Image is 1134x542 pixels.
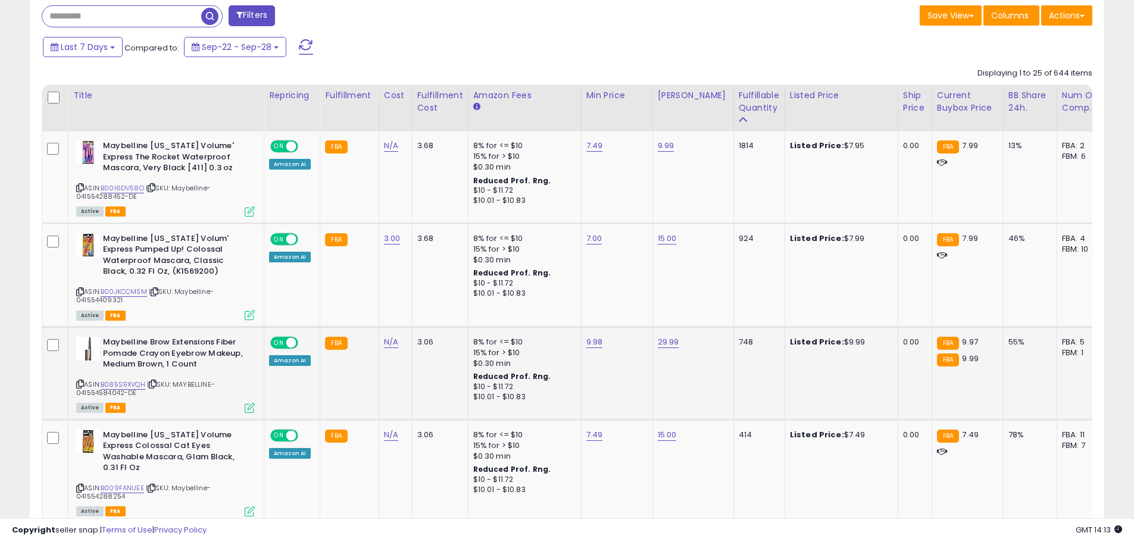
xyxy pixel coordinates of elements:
[790,233,844,244] b: Listed Price:
[384,233,401,245] a: 3.00
[325,140,347,153] small: FBA
[473,392,572,402] div: $10.01 - $10.83
[586,89,648,102] div: Min Price
[105,403,126,413] span: FBA
[269,159,311,170] div: Amazon AI
[937,89,998,114] div: Current Buybox Price
[76,380,215,397] span: | SKU: MAYBELLINE-041554584042-DE
[325,337,347,350] small: FBA
[271,234,286,244] span: ON
[1062,244,1101,255] div: FBM: 10
[473,371,551,381] b: Reduced Prof. Rng.
[790,336,844,347] b: Listed Price:
[325,233,347,246] small: FBA
[473,337,572,347] div: 8% for <= $10
[739,233,776,244] div: 924
[296,338,315,348] span: OFF
[1062,430,1101,440] div: FBA: 11
[384,336,398,348] a: N/A
[101,287,147,297] a: B00JKCCMSM
[43,37,123,57] button: Last 7 Days
[790,430,889,440] div: $7.49
[473,176,551,186] b: Reduced Prof. Rng.
[229,5,275,26] button: Filters
[76,233,255,319] div: ASIN:
[658,89,729,102] div: [PERSON_NAME]
[76,403,104,413] span: All listings currently available for purchase on Amazon
[76,337,100,361] img: 31QmAzBd2vL._SL40_.jpg
[962,233,978,244] span: 7.99
[296,430,315,440] span: OFF
[1008,233,1048,244] div: 46%
[12,524,55,535] strong: Copyright
[76,140,255,215] div: ASIN:
[739,140,776,151] div: 1814
[1076,524,1122,535] span: 2025-10-6 14:13 GMT
[271,142,286,152] span: ON
[473,289,572,299] div: $10.01 - $10.83
[586,233,602,245] a: 7.00
[61,41,108,53] span: Last 7 Days
[269,448,311,459] div: Amazon AI
[937,233,959,246] small: FBA
[790,89,893,102] div: Listed Price
[903,233,923,244] div: 0.00
[1008,89,1052,114] div: BB Share 24h.
[962,429,979,440] span: 7.49
[417,337,459,347] div: 3.06
[417,140,459,151] div: 3.68
[154,524,207,535] a: Privacy Policy
[103,233,248,280] b: Maybelline [US_STATE] Volum' Express Pumped Up! Colossal Waterproof Mascara, Classic Black, 0.32 ...
[73,89,259,102] div: Title
[473,196,572,206] div: $10.01 - $10.83
[105,206,126,217] span: FBA
[384,89,407,102] div: Cost
[920,5,982,26] button: Save View
[1008,337,1048,347] div: 55%
[103,140,248,177] b: Maybelline [US_STATE] Volume' Express The Rocket Waterproof Mascara, Very Black [411] 0.3 oz
[903,430,923,440] div: 0.00
[473,244,572,255] div: 15% for > $10
[384,140,398,152] a: N/A
[586,336,603,348] a: 9.98
[658,233,677,245] a: 15.00
[76,337,255,412] div: ASIN:
[76,233,100,257] img: 51O0mcwVWsL._SL40_.jpg
[739,337,776,347] div: 748
[983,5,1039,26] button: Columns
[473,89,576,102] div: Amazon Fees
[473,140,572,151] div: 8% for <= $10
[790,140,889,151] div: $7.95
[903,89,927,114] div: Ship Price
[417,430,459,440] div: 3.06
[76,206,104,217] span: All listings currently available for purchase on Amazon
[1062,140,1101,151] div: FBA: 2
[325,430,347,443] small: FBA
[473,475,572,485] div: $10 - $11.72
[937,140,959,153] small: FBA
[473,464,551,474] b: Reduced Prof. Rng.
[271,338,286,348] span: ON
[903,140,923,151] div: 0.00
[102,524,152,535] a: Terms of Use
[1041,5,1092,26] button: Actions
[1062,151,1101,162] div: FBM: 6
[76,311,104,321] span: All listings currently available for purchase on Amazon
[271,430,286,440] span: ON
[586,140,603,152] a: 7.49
[12,525,207,536] div: seller snap | |
[937,337,959,350] small: FBA
[1062,440,1101,451] div: FBM: 7
[103,337,248,373] b: Maybelline Brow Extensions Fiber Pomade Crayon Eyebrow Makeup, Medium Brown, 1 Count
[124,42,179,54] span: Compared to:
[101,483,144,493] a: B009FANUEE
[790,140,844,151] b: Listed Price:
[473,430,572,440] div: 8% for <= $10
[903,337,923,347] div: 0.00
[103,430,248,477] b: Maybelline [US_STATE] Volume Express Colossal Cat Eyes Washable Mascara, Glam Black, 0.31 Fl Oz
[269,252,311,262] div: Amazon AI
[739,89,780,114] div: Fulfillable Quantity
[184,37,286,57] button: Sep-22 - Sep-28
[296,234,315,244] span: OFF
[937,353,959,366] small: FBA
